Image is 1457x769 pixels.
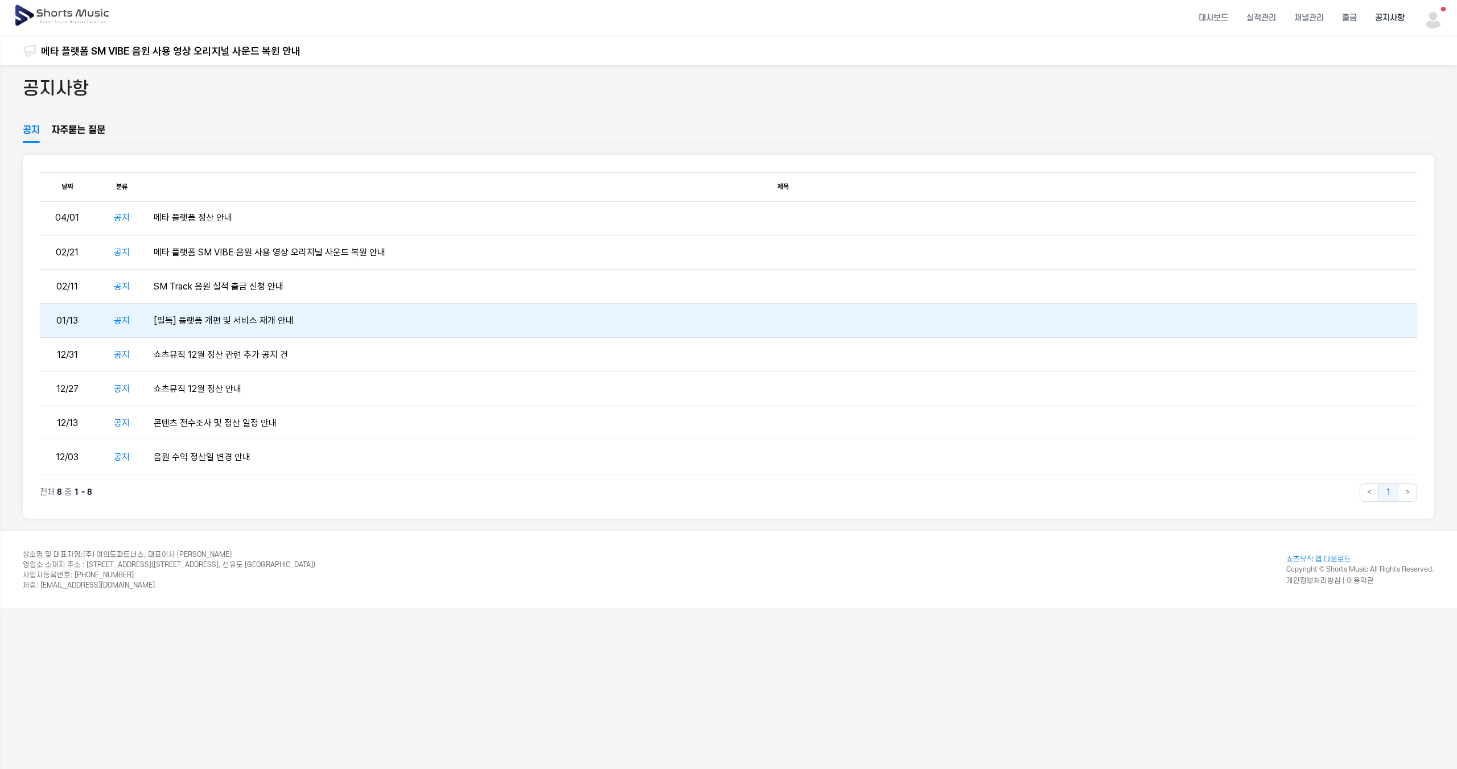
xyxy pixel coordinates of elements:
div: (주) 여의도파트너스, 대표이사 [PERSON_NAME] [STREET_ADDRESS]([STREET_ADDRESS], 선유도 [GEOGRAPHIC_DATA]) 사업자등록번호... [23,549,315,590]
a: 개인정보처리방침 | 이용약관 [1286,577,1374,585]
div: Copyright © Shorts Music All Rights Reserved. [1286,554,1434,585]
td: 쇼츠뮤직 12월 정산 관련 추가 공지 건 [149,338,1417,372]
td: 02/11 [40,270,94,304]
img: 알림 아이콘 [23,44,36,57]
td: 쇼츠뮤직 12월 정산 안내 [149,372,1417,406]
a: 자주묻는 질문 [51,123,105,143]
td: 04/01 [40,201,94,235]
button: < [1360,483,1379,502]
button: 1 [1378,483,1398,502]
span: 상호명 및 대표자명 : [23,551,83,559]
h2: 공지사항 [23,76,89,102]
td: 공지 [94,201,149,235]
td: 공지 [94,406,149,440]
a: 쇼츠뮤직 앱 다운로드 [1286,554,1434,564]
span: 1 - 8 [74,487,92,498]
td: [필독] 플랫폼 개편 및 서비스 재개 안내 [149,304,1417,338]
td: 공지 [94,304,149,338]
a: 메타 플랫폼 SM VIBE 음원 사용 영상 오리지널 사운드 복원 안내 [41,43,301,59]
th: 분류 [94,172,149,201]
td: 02/21 [40,235,94,270]
td: 공지 [94,338,149,372]
nav: Table navigation [40,474,1417,502]
td: SM Track 음원 실적 출금 신청 안내 [149,270,1417,304]
td: 메타 플랫폼 SM VIBE 음원 사용 영상 오리지널 사운드 복원 안내 [149,235,1417,270]
span: 영업소 소재지 주소 : [23,561,85,569]
a: 대시보드 [1190,3,1237,33]
td: 공지 [94,235,149,270]
th: 날짜 [40,172,94,201]
td: 공지 [94,270,149,304]
a: 공지 [23,123,40,143]
td: 01/13 [40,304,94,338]
td: 공지 [94,372,149,406]
p: 전체 중 [40,487,92,498]
a: 공지사항 [1366,3,1414,33]
span: 8 [57,487,62,498]
td: 메타 플랫폼 정산 안내 [149,201,1417,235]
td: 12/27 [40,372,94,406]
img: 사용자 이미지 [1423,8,1443,28]
a: 출금 [1333,3,1366,33]
a: 실적관리 [1237,3,1285,33]
td: 12/31 [40,338,94,372]
td: 음원 수익 정산일 변경 안내 [149,440,1417,474]
td: 12/03 [40,440,94,474]
th: 제목 [149,172,1417,201]
td: 콘텐츠 전수조사 및 정산 일정 안내 [149,406,1417,440]
button: > [1398,483,1417,502]
td: 공지 [94,440,149,474]
a: 채널관리 [1285,3,1333,33]
td: 12/13 [40,406,94,440]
